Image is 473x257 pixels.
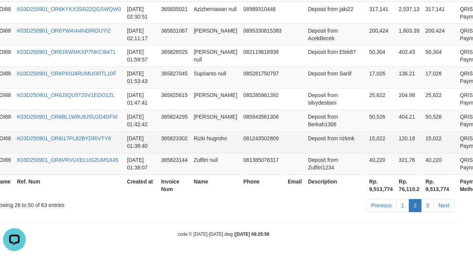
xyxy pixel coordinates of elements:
[17,157,119,163] a: K03D250901_OR6VRVUXELUG2UMSX45
[423,2,457,24] td: 317,141
[240,88,285,110] td: 085285961392
[366,88,396,110] td: 25,622
[366,132,396,153] td: 15,022
[124,132,158,153] td: [DATE] 01:38:40
[396,88,423,110] td: 204.98
[124,153,158,175] td: [DATE] 01:38:07
[124,175,158,196] th: Created at
[366,2,396,24] td: 317,141
[191,67,240,88] td: Suprianto null
[235,232,269,237] strong: [DATE] 09:25:58
[17,28,111,34] a: K03D250901_OR6YW4I4I4NDIRDUYI2
[191,45,240,67] td: [PERSON_NAME] null
[191,2,240,24] td: Azizhernawan null
[3,3,26,26] button: Open LiveChat chat widget
[305,175,366,196] th: Description
[240,175,285,196] th: Phone
[240,153,285,175] td: 081385076317
[191,175,240,196] th: Name
[191,153,240,175] td: Zulfitri null
[366,45,396,67] td: 50,304
[423,110,457,132] td: 50,526
[366,67,396,88] td: 17,026
[423,45,457,67] td: 50,304
[305,2,366,24] td: Deposit from jaki22
[423,67,457,88] td: 17,026
[396,45,423,67] td: 402.43
[305,153,366,175] td: Deposit from Zulfitri1234
[124,110,158,132] td: [DATE] 01:42:42
[240,110,285,132] td: 085943561306
[158,110,191,132] td: 365824295
[423,24,457,45] td: 200,424
[191,110,240,132] td: [PERSON_NAME]
[158,88,191,110] td: 365825615
[178,232,270,237] small: code © [DATE]-[DATE] dwg |
[17,6,121,12] a: K03D250901_OR6KYKX3SR22QGSWQW0
[396,175,423,196] th: Rp. 76,110.2
[124,24,158,45] td: [DATE] 02:11:17
[434,199,454,212] a: Next
[285,175,305,196] th: Email
[124,67,158,88] td: [DATE] 01:53:43
[409,199,422,212] a: 2
[366,175,396,196] th: Rp. 9,513,774
[14,175,124,196] th: Ref. Num
[240,2,285,24] td: 08989310446
[305,67,366,88] td: Deposit from Sariif
[396,67,423,88] td: 136.21
[158,2,191,24] td: 365835021
[124,2,158,24] td: [DATE] 02:30:51
[305,132,366,153] td: Deposit from rizkink
[421,199,434,212] a: 3
[17,49,116,55] a: K03D250901_OR63XWMKXP7NKCI8471
[17,92,115,99] a: K03D250901_OR6J3QU5T20V1EOO1ZL
[191,132,240,153] td: Rizki Nugroho
[396,110,423,132] td: 404.21
[396,153,423,175] td: 321.76
[396,132,423,153] td: 120.18
[423,132,457,153] td: 15,022
[240,132,285,153] td: 081243502809
[240,45,285,67] td: 082119618938
[191,88,240,110] td: [PERSON_NAME]
[240,67,285,88] td: 085281750797
[396,24,423,45] td: 1,603.39
[158,24,191,45] td: 365831067
[305,110,366,132] td: Deposit from Berkah1306
[17,71,117,77] a: K03D250901_OR6PX0J4RUMUORTL10F
[423,175,457,196] th: Rp. 9,513,774
[366,199,397,212] a: Previous
[124,88,158,110] td: [DATE] 01:47:41
[124,45,158,67] td: [DATE] 01:59:57
[423,153,457,175] td: 40,220
[240,24,285,45] td: 0895330815383
[396,2,423,24] td: 2,537.13
[158,132,191,153] td: 365823302
[305,24,366,45] td: Deposit from AcekBecek
[366,110,396,132] td: 50,526
[158,45,191,67] td: 365828525
[158,175,191,196] th: Invoice Num
[397,199,409,212] a: 1
[17,136,111,142] a: K03D250901_OR6I17PL82BYDRIVTY8
[191,24,240,45] td: [PERSON_NAME]
[305,88,366,110] td: Deposit from silvydestiani
[305,45,366,67] td: Deposit from Etek87
[158,153,191,175] td: 365823144
[17,114,118,120] a: K03D250901_OR6BL1W8U8JSU2D4DFW
[423,88,457,110] td: 25,622
[366,24,396,45] td: 200,424
[366,153,396,175] td: 40,220
[158,67,191,88] td: 365827045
